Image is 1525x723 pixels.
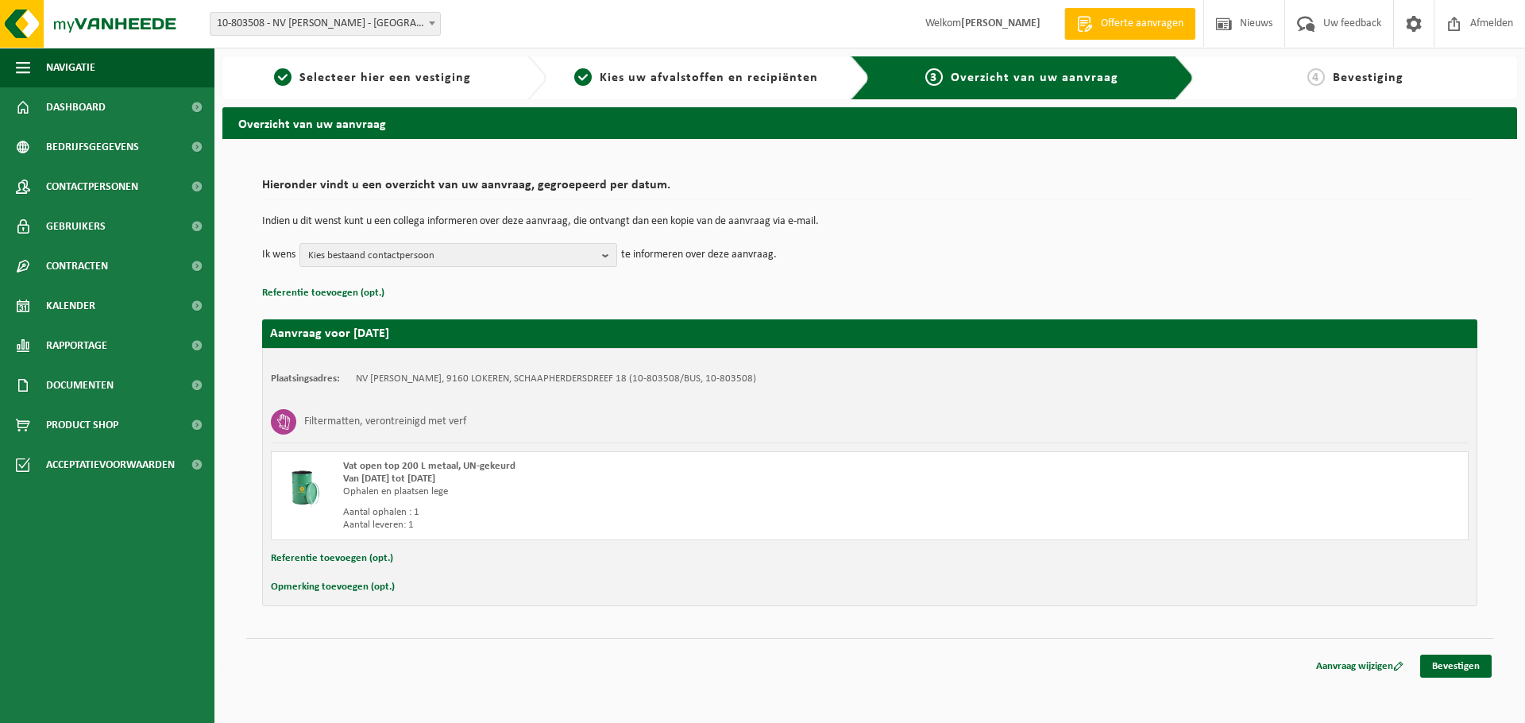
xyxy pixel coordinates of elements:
span: Rapportage [46,326,107,365]
span: Navigatie [46,48,95,87]
p: Indien u dit wenst kunt u een collega informeren over deze aanvraag, die ontvangt dan een kopie v... [262,216,1477,227]
span: Selecteer hier een vestiging [299,72,471,84]
span: Dashboard [46,87,106,127]
span: Overzicht van uw aanvraag [951,72,1118,84]
p: Ik wens [262,243,295,267]
div: Aantal leveren: 1 [343,519,933,532]
a: 2Kies uw afvalstoffen en recipiënten [554,68,839,87]
h2: Overzicht van uw aanvraag [222,107,1517,138]
span: 1 [274,68,291,86]
h2: Hieronder vindt u een overzicht van uw aanvraag, gegroepeerd per datum. [262,179,1477,200]
span: Bedrijfsgegevens [46,127,139,167]
a: 1Selecteer hier een vestiging [230,68,515,87]
a: Aanvraag wijzigen [1304,655,1415,678]
span: Gebruikers [46,207,106,246]
span: Vat open top 200 L metaal, UN-gekeurd [343,461,515,471]
span: Product Shop [46,405,118,445]
span: Documenten [46,365,114,405]
button: Referentie toevoegen (opt.) [271,548,393,569]
p: te informeren over deze aanvraag. [621,243,777,267]
a: Offerte aanvragen [1064,8,1195,40]
span: 4 [1307,68,1325,86]
td: NV [PERSON_NAME], 9160 LOKEREN, SCHAAPHERDERSDREEF 18 (10-803508/BUS, 10-803508) [356,373,756,385]
strong: [PERSON_NAME] [961,17,1040,29]
button: Opmerking toevoegen (opt.) [271,577,395,597]
div: Aantal ophalen : 1 [343,506,933,519]
span: 10-803508 - NV ANDRE DE WITTE - LOKEREN [210,13,440,35]
strong: Aanvraag voor [DATE] [270,327,389,340]
span: Kies bestaand contactpersoon [308,244,596,268]
h3: Filtermatten, verontreinigd met verf [304,409,466,435]
button: Kies bestaand contactpersoon [299,243,617,267]
strong: Van [DATE] tot [DATE] [343,474,435,484]
strong: Plaatsingsadres: [271,373,340,384]
span: Contracten [46,246,108,286]
div: Ophalen en plaatsen lege [343,485,933,498]
span: 10-803508 - NV ANDRE DE WITTE - LOKEREN [210,12,441,36]
span: Offerte aanvragen [1097,16,1187,32]
span: 3 [925,68,943,86]
button: Referentie toevoegen (opt.) [262,283,384,304]
img: PB-OT-0200-MET-00-02.png [280,460,327,508]
span: Acceptatievoorwaarden [46,445,175,485]
span: Bevestiging [1333,72,1403,84]
span: Kalender [46,286,95,326]
a: Bevestigen [1420,655,1492,678]
span: Contactpersonen [46,167,138,207]
span: 2 [574,68,592,86]
span: Kies uw afvalstoffen en recipiënten [600,72,818,84]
